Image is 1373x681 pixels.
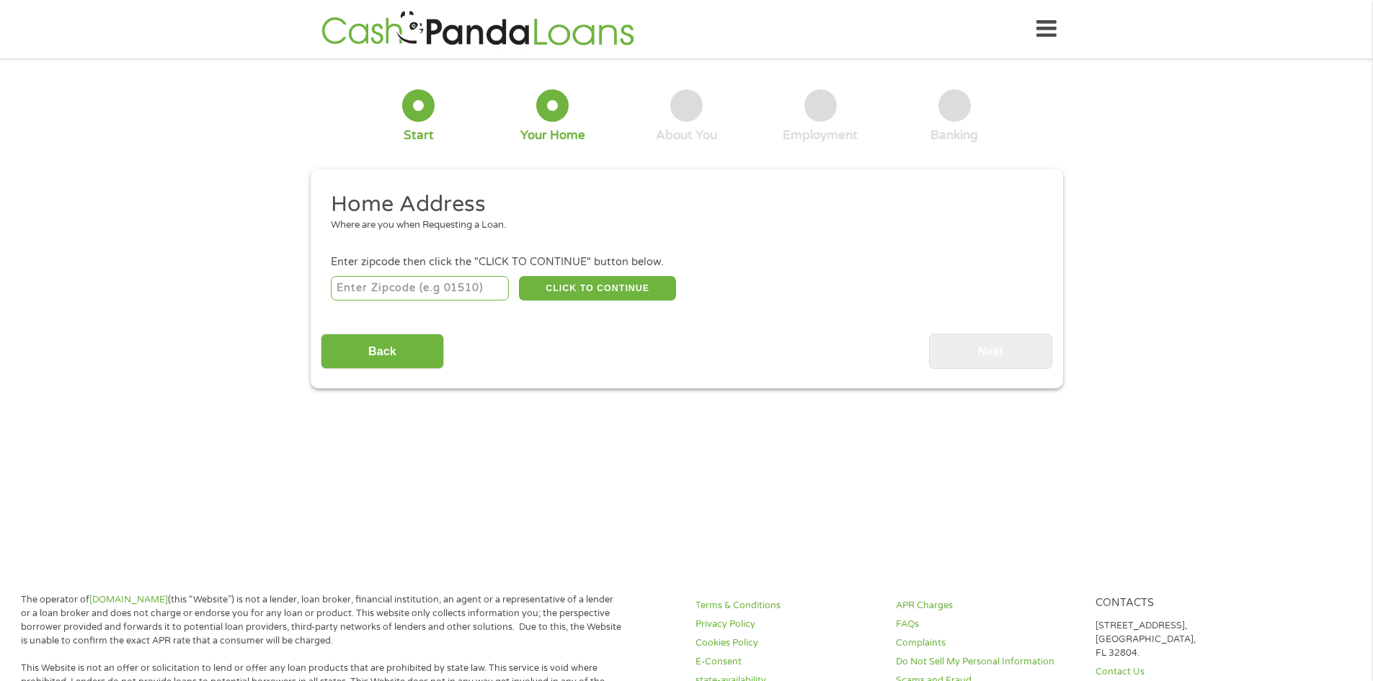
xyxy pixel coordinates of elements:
div: Enter zipcode then click the "CLICK TO CONTINUE" button below. [331,254,1041,270]
a: Complaints [896,636,1079,650]
a: Terms & Conditions [696,599,879,613]
div: About You [656,128,717,143]
a: Do Not Sell My Personal Information [896,655,1079,669]
div: Banking [930,128,978,143]
div: Your Home [520,128,585,143]
p: The operator of (this “Website”) is not a lender, loan broker, financial institution, an agent or... [21,593,622,648]
input: Back [321,334,444,369]
h4: Contacts [1096,597,1279,610]
a: [DOMAIN_NAME] [89,594,168,605]
a: Privacy Policy [696,618,879,631]
a: E-Consent [696,655,879,669]
div: Employment [783,128,858,143]
div: Where are you when Requesting a Loan. [331,218,1031,233]
div: Start [404,128,434,143]
input: Enter Zipcode (e.g 01510) [331,276,509,301]
a: Cookies Policy [696,636,879,650]
a: FAQs [896,618,1079,631]
button: CLICK TO CONTINUE [519,276,676,301]
p: [STREET_ADDRESS], [GEOGRAPHIC_DATA], FL 32804. [1096,619,1279,660]
h2: Home Address [331,190,1031,219]
a: APR Charges [896,599,1079,613]
img: GetLoanNow Logo [317,9,639,50]
input: Next [929,334,1052,369]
